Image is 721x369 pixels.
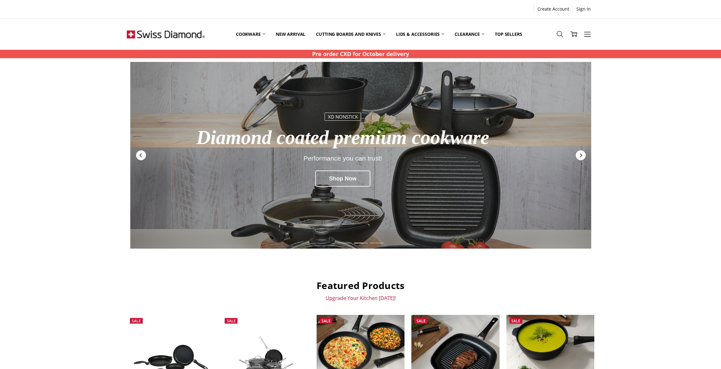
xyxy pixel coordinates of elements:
div: Performance you can trust! [170,155,516,162]
a: Top Sellers [489,20,527,48]
a: New arrival [270,20,311,48]
div: Slide 5 of 6 [369,239,385,247]
span: Sale [416,318,425,324]
p: Upgrade Your Kitchen [DATE]! [127,295,594,301]
span: Sale [227,318,236,324]
div: Shop Now [315,170,370,187]
div: Previous [135,150,146,161]
a: Create Account [534,5,573,13]
div: Next [575,150,586,161]
a: Clearance [449,20,489,48]
div: XD nonstick [324,113,360,120]
img: Free Shipping On Every Order [127,19,205,50]
span: Sale [132,318,141,324]
a: Lids & Accessories [391,20,449,48]
strong: Pre order CXD for October delivery [312,50,409,58]
h2: Featured Products [127,280,594,292]
span: Sale [322,318,331,324]
span: Sale [511,318,520,324]
div: Slide 4 of 6 [352,239,369,247]
a: Sign In [573,5,594,13]
a: Cutting boards and knives [311,20,391,48]
a: Cookware [231,20,270,48]
div: Slide 3 of 6 [336,239,352,247]
a: Redirect to https://swissdiamond.com.au/cookware/shop-by-collection/xd-nonstick// [130,62,591,249]
div: Diamond coated premium cookware [170,127,516,148]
